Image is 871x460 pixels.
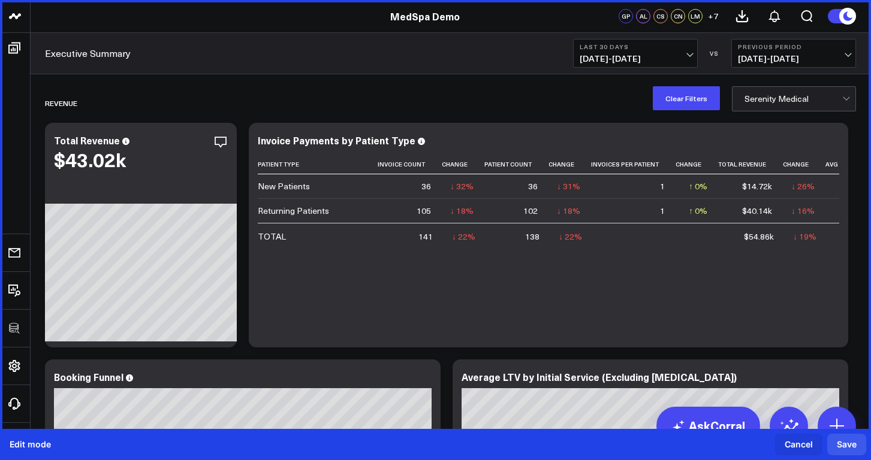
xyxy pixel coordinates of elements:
[708,12,718,20] span: + 7
[783,155,825,174] th: Change
[452,231,475,242] arcade-editable: ↓ 22%
[557,205,580,217] div: ↓ 18%
[559,231,582,243] div: ↓ 22%
[653,9,668,23] div: CS
[580,54,691,63] span: [DATE] - [DATE]
[580,43,691,50] b: Last 30 Days
[418,231,433,243] div: 141
[54,134,120,147] div: Total Revenue
[671,9,685,23] div: CN
[791,205,815,217] div: ↓ 16%
[689,205,707,217] div: ↑ 0%
[484,160,532,168] arcade-editable: Patient Count
[676,155,718,174] th: Change
[258,155,378,174] th: Patient Type
[450,180,474,192] div: ↓ 32%
[4,317,26,339] a: SQL Client
[653,86,720,110] button: Clear Filters
[462,370,737,383] arcade-editable: Average LTV by Initial Service (Excluding [MEDICAL_DATA])
[528,180,538,192] div: 36
[665,93,707,104] arcade-editable: Clear Filters
[378,155,442,174] th: Invoice Count
[742,205,772,217] div: $40.14k
[731,39,856,68] button: Previous Period[DATE]-[DATE]
[793,231,816,243] div: ↓ 19%
[390,10,460,23] a: MedSpa Demo
[656,407,760,445] a: AskCorral
[258,231,286,243] div: TOTAL
[591,155,676,174] th: Invoices Per Patient
[660,205,665,217] div: 1
[417,205,431,217] div: 105
[742,180,772,192] div: $14.72k
[523,205,538,217] div: 102
[689,180,707,192] div: ↑ 0%
[258,180,310,192] div: New Patients
[688,9,703,23] div: LM
[738,43,849,50] b: Previous Period
[557,180,580,192] div: ↓ 31%
[525,231,540,243] div: 138
[45,47,131,60] a: Executive Summary
[258,205,329,217] div: Returning Patients
[421,180,431,192] div: 36
[738,54,849,63] span: [DATE] - [DATE]
[704,50,725,57] div: VS
[573,39,698,68] button: Last 30 Days[DATE]-[DATE]
[706,9,720,23] button: +7
[640,13,647,20] arcade-editable: AL
[791,180,815,192] arcade-editable: ↓ 26%
[744,231,774,243] div: $54.86k
[450,205,474,217] div: ↓ 18%
[619,9,633,23] div: GP
[548,155,591,174] th: Change
[258,134,415,147] div: Invoice Payments by Patient Type
[45,98,77,108] arcade-editable: Revenue
[718,155,783,174] th: Total Revenue
[442,155,484,174] th: Change
[660,180,665,192] div: 1
[54,149,126,170] div: $43.02k
[54,370,123,383] div: Booking Funnel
